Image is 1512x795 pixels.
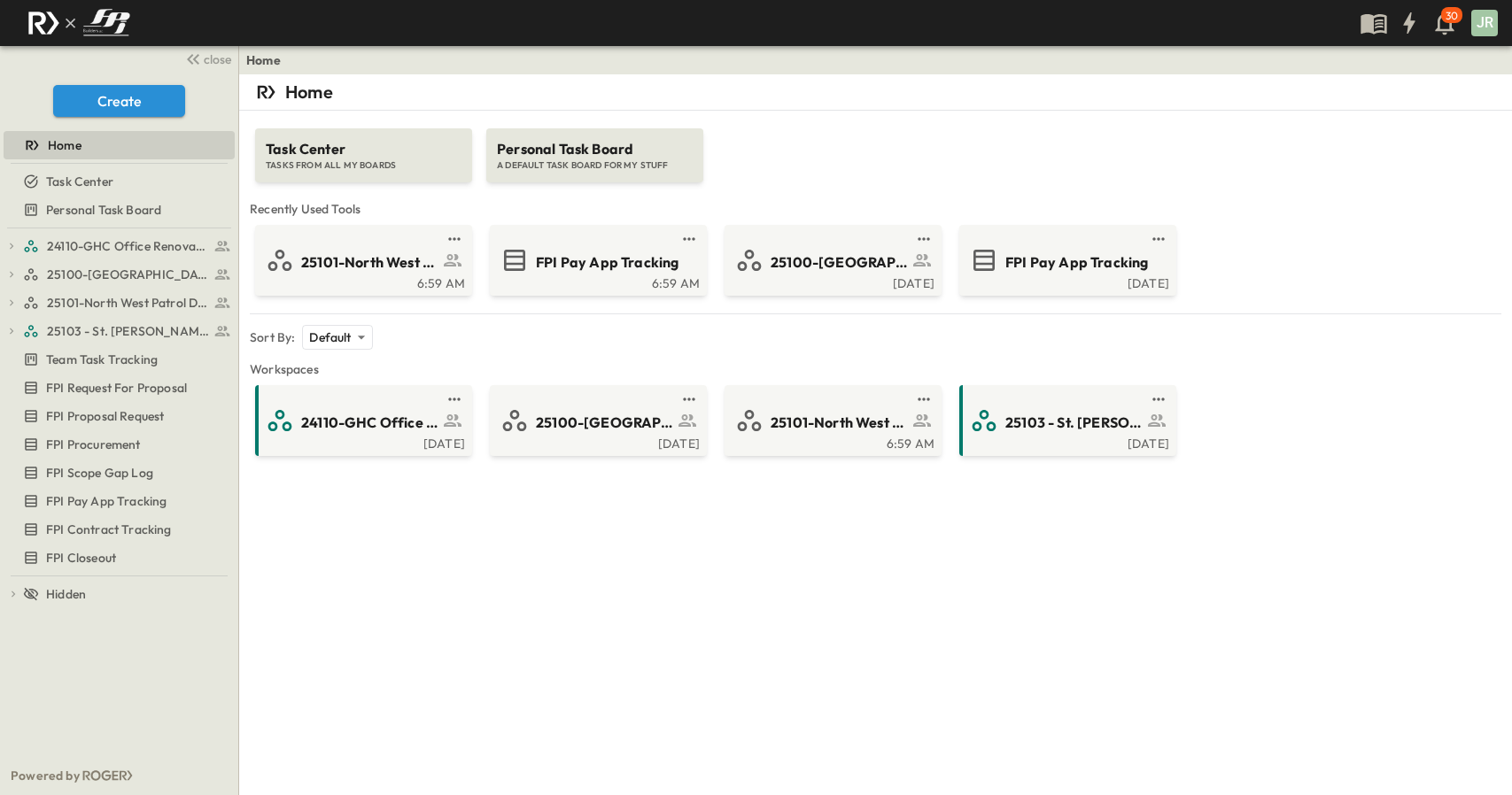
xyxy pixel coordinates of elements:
[913,389,934,410] button: test
[485,111,705,182] a: Personal Task BoardA DEFAULT TASK BOARD FOR MY STUFF
[4,232,235,260] div: 24110-GHC Office Renovationstest
[46,436,141,453] span: FPI Procurement
[4,404,231,428] a: FPI Proposal Request
[250,200,1501,218] span: Recently Used Tools
[4,515,235,544] div: FPI Contract Trackingtest
[771,252,908,273] span: 25100-[GEOGRAPHIC_DATA]
[728,435,934,449] a: 6:59 AM
[4,489,231,513] a: FPI Pay App Tracking
[21,4,136,42] img: c8d7d1ed905e502e8f77bf7063faec64e13b34fdb1f2bdd94b0e311fc34f8000.png
[47,266,209,283] span: 25100-Vanguard Prep School
[963,246,1169,274] a: FPI Pay App Tracking
[4,260,235,289] div: 25100-Vanguard Prep Schooltest
[4,460,231,485] a: FPI Scope Gap Log
[1471,10,1498,36] div: JR
[4,197,231,222] a: Personal Task Board
[23,262,231,287] a: 25100-Vanguard Prep School
[497,159,693,172] span: A DEFAULT TASK BOARD FOR MY STUFF
[771,413,908,433] span: 25101-North West Patrol Division
[493,274,700,289] a: 6:59 AM
[1446,9,1458,23] p: 30
[46,201,161,219] span: Personal Task Board
[4,544,235,572] div: FPI Closeouttest
[444,228,465,250] button: test
[4,459,235,487] div: FPI Scope Gap Logtest
[4,347,231,372] a: Team Task Tracking
[47,294,209,312] span: 25101-North West Patrol Division
[250,328,295,346] p: Sort By:
[4,133,231,158] a: Home
[1005,413,1143,433] span: 25103 - St. [PERSON_NAME] Phase 2
[266,139,461,159] span: Task Center
[46,521,172,538] span: FPI Contract Tracking
[963,274,1169,289] a: [DATE]
[4,517,231,542] a: FPI Contract Tracking
[46,173,113,190] span: Task Center
[4,345,235,374] div: Team Task Trackingtest
[497,139,693,159] span: Personal Task Board
[728,406,934,435] a: 25101-North West Patrol Division
[536,413,673,433] span: 25100-[GEOGRAPHIC_DATA]
[728,274,934,289] a: [DATE]
[259,246,465,274] a: 25101-North West Patrol Division
[444,389,465,410] button: test
[259,274,465,289] a: 6:59 AM
[1148,389,1169,410] button: test
[53,85,185,117] button: Create
[302,325,372,350] div: Default
[1148,228,1169,250] button: test
[46,464,153,482] span: FPI Scope Gap Log
[259,435,465,449] a: [DATE]
[4,169,231,194] a: Task Center
[285,80,333,104] p: Home
[46,379,187,397] span: FPI Request For Proposal
[4,432,231,457] a: FPI Procurement
[178,46,235,71] button: close
[493,246,700,274] a: FPI Pay App Tracking
[46,351,158,368] span: Team Task Tracking
[246,51,291,69] nav: breadcrumbs
[4,374,235,402] div: FPI Request For Proposaltest
[266,159,461,172] span: TASKS FROM ALL MY BOARDS
[48,136,81,154] span: Home
[4,545,231,570] a: FPI Closeout
[204,50,231,68] span: close
[4,196,235,224] div: Personal Task Boardtest
[250,360,1501,378] span: Workspaces
[963,406,1169,435] a: 25103 - St. [PERSON_NAME] Phase 2
[301,413,438,433] span: 24110-GHC Office Renovations
[301,252,438,273] span: 25101-North West Patrol Division
[493,435,700,449] a: [DATE]
[493,406,700,435] a: 25100-[GEOGRAPHIC_DATA]
[1005,252,1148,273] span: FPI Pay App Tracking
[728,246,934,274] a: 25100-[GEOGRAPHIC_DATA]
[23,319,231,343] a: 25103 - St. [PERSON_NAME] Phase 2
[536,252,678,273] span: FPI Pay App Tracking
[46,585,86,603] span: Hidden
[47,322,209,340] span: 25103 - St. [PERSON_NAME] Phase 2
[46,492,167,510] span: FPI Pay App Tracking
[1469,8,1500,38] button: JR
[678,228,700,250] button: test
[4,375,231,400] a: FPI Request For Proposal
[678,389,700,410] button: test
[23,234,231,259] a: 24110-GHC Office Renovations
[46,549,116,567] span: FPI Closeout
[246,51,281,69] a: Home
[47,237,209,255] span: 24110-GHC Office Renovations
[4,430,235,459] div: FPI Procurementtest
[259,406,465,435] a: 24110-GHC Office Renovations
[4,402,235,430] div: FPI Proposal Requesttest
[4,289,235,317] div: 25101-North West Patrol Divisiontest
[4,487,235,515] div: FPI Pay App Trackingtest
[963,435,1169,449] a: [DATE]
[309,328,351,346] p: Default
[4,317,235,345] div: 25103 - St. [PERSON_NAME] Phase 2test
